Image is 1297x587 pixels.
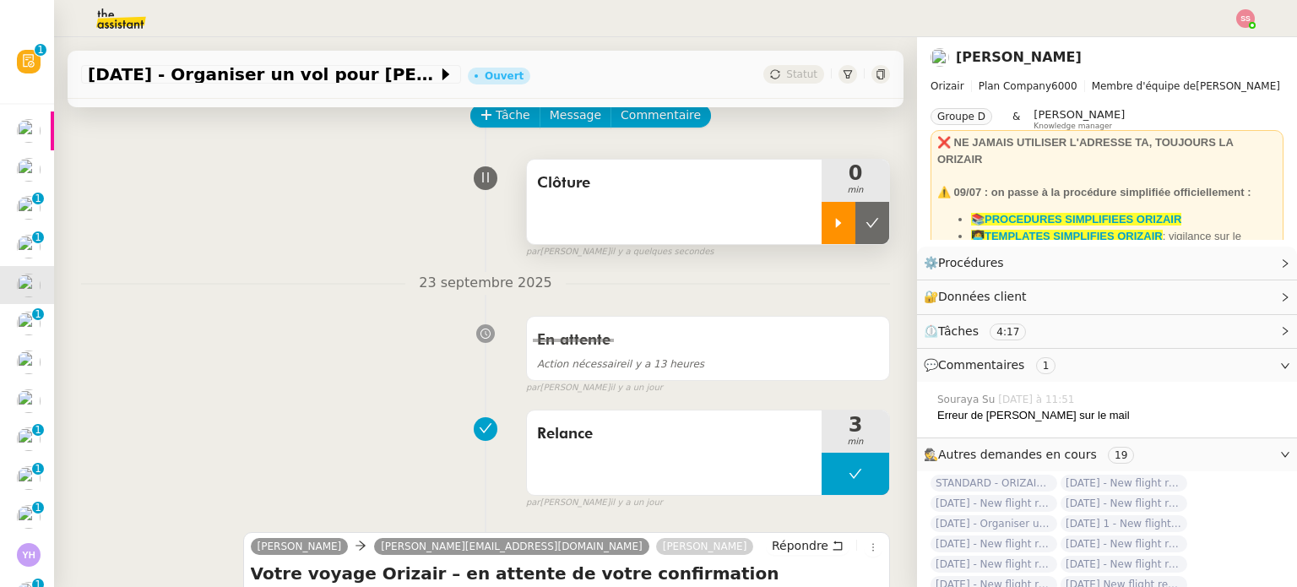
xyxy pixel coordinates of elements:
[17,235,41,258] img: users%2FC9SBsJ0duuaSgpQFj5LgoEX8n0o2%2Favatar%2Fec9d51b8-9413-4189-adfb-7be4d8c96a3c
[937,407,1283,424] div: Erreur de [PERSON_NAME] sur le mail
[822,183,889,198] span: min
[998,392,1077,407] span: [DATE] à 11:51
[971,213,1181,226] a: 📚PROCEDURES SIMPLIFIEES ORIZAIR
[35,193,41,208] p: 1
[35,502,41,517] p: 1
[32,463,44,475] nz-badge-sup: 1
[656,539,754,554] a: [PERSON_NAME]
[931,556,1057,573] span: [DATE] - New flight request - [PERSON_NAME]
[621,106,701,125] span: Commentaire
[931,535,1057,552] span: [DATE] - New flight request - [PERSON_NAME]
[37,44,44,59] p: 1
[1051,80,1077,92] span: 6000
[931,475,1057,492] span: STANDARD - ORIZAIR - septembre 2025
[990,323,1026,340] nz-tag: 4:17
[766,536,849,555] button: Répondre
[526,496,540,510] span: par
[917,349,1297,382] div: 💬Commentaires 1
[526,245,540,259] span: par
[924,448,1141,461] span: 🕵️
[971,230,1163,242] a: 👩‍💻TEMPLATES SIMPLIFIES ORIZAIR
[924,253,1012,273] span: ⚙️
[917,247,1297,280] div: ⚙️Procédures
[485,71,524,81] div: Ouvert
[938,358,1024,372] span: Commentaires
[1061,515,1187,532] span: [DATE] 1 - New flight request - [PERSON_NAME]
[917,438,1297,471] div: 🕵️Autres demandes en cours 19
[1061,535,1187,552] span: [DATE] - New flight request - [GEOGRAPHIC_DATA]
[917,315,1297,348] div: ⏲️Tâches 4:17
[822,163,889,183] span: 0
[35,231,41,247] p: 1
[17,312,41,335] img: users%2FW4OQjB9BRtYK2an7yusO0WsYLsD3%2Favatar%2F28027066-518b-424c-8476-65f2e549ac29
[1092,80,1197,92] span: Membre d'équipe de
[405,272,566,295] span: 23 septembre 2025
[924,324,1040,338] span: ⏲️
[32,502,44,514] nz-badge-sup: 1
[971,228,1277,278] li: : vigilance sur le dashboard utiliser uniquement les templates avec ✈️Orizair pour éviter les con...
[496,106,530,125] span: Tâche
[1061,556,1187,573] span: [DATE] - New flight request - [PERSON_NAME]
[17,543,41,567] img: svg
[251,539,349,554] a: [PERSON_NAME]
[17,427,41,451] img: users%2FC9SBsJ0duuaSgpQFj5LgoEX8n0o2%2Favatar%2Fec9d51b8-9413-4189-adfb-7be4d8c96a3c
[537,171,811,196] span: Clôture
[17,158,41,182] img: users%2FLK22qrMMfbft3m7ot3tU7x4dNw03%2Favatar%2Fdef871fd-89c7-41f9-84a6-65c814c6ac6f
[611,104,711,128] button: Commentaire
[931,515,1057,532] span: [DATE] - Organiser un vol CDG à [GEOGRAPHIC_DATA]
[526,381,540,395] span: par
[537,358,704,370] span: il y a 13 heures
[526,245,714,259] small: [PERSON_NAME]
[938,448,1097,461] span: Autres demandes en cours
[937,186,1251,198] strong: ⚠️ 09/07 : on passe à la procédure simplifiée officiellement :
[1012,108,1020,130] span: &
[17,466,41,490] img: users%2FC9SBsJ0duuaSgpQFj5LgoEX8n0o2%2Favatar%2Fec9d51b8-9413-4189-adfb-7be4d8c96a3c
[611,496,663,510] span: il y a un jour
[931,495,1057,512] span: [DATE] - New flight request - [PERSON_NAME]
[938,324,979,338] span: Tâches
[17,351,41,374] img: users%2FC9SBsJ0duuaSgpQFj5LgoEX8n0o2%2Favatar%2Fec9d51b8-9413-4189-adfb-7be4d8c96a3c
[931,48,949,67] img: users%2FC9SBsJ0duuaSgpQFj5LgoEX8n0o2%2Favatar%2Fec9d51b8-9413-4189-adfb-7be4d8c96a3c
[17,196,41,220] img: users%2FSoHiyPZ6lTh48rkksBJmVXB4Fxh1%2Favatar%2F784cdfc3-6442-45b8-8ed3-42f1cc9271a4
[786,68,817,80] span: Statut
[772,537,828,554] span: Répondre
[611,245,714,259] span: il y a quelques secondes
[17,389,41,413] img: users%2FCk7ZD5ubFNWivK6gJdIkoi2SB5d2%2Favatar%2F3f84dbb7-4157-4842-a987-fca65a8b7a9a
[1236,9,1255,28] img: svg
[924,358,1062,372] span: 💬
[938,290,1027,303] span: Données client
[956,49,1082,65] a: [PERSON_NAME]
[470,104,540,128] button: Tâche
[526,381,663,395] small: [PERSON_NAME]
[17,274,41,297] img: users%2FC9SBsJ0duuaSgpQFj5LgoEX8n0o2%2Favatar%2Fec9d51b8-9413-4189-adfb-7be4d8c96a3c
[979,80,1051,92] span: Plan Company
[32,231,44,243] nz-badge-sup: 1
[1034,122,1112,131] span: Knowledge manager
[35,463,41,478] p: 1
[526,496,663,510] small: [PERSON_NAME]
[537,358,627,370] span: Action nécessaire
[32,308,44,320] nz-badge-sup: 1
[937,136,1233,166] strong: ❌ NE JAMAIS UTILISER L'ADRESSE TA, TOUJOURS LA ORIZAIR
[1034,108,1125,130] app-user-label: Knowledge manager
[1061,495,1187,512] span: [DATE] - New flight request - [PERSON_NAME]
[1034,108,1125,121] span: [PERSON_NAME]
[537,333,611,348] span: En attente
[822,435,889,449] span: min
[374,539,649,554] a: [PERSON_NAME][EMAIL_ADDRESS][DOMAIN_NAME]
[1036,357,1056,374] nz-tag: 1
[931,78,1283,95] span: [PERSON_NAME]
[17,119,41,143] img: users%2FAXgjBsdPtrYuxuZvIJjRexEdqnq2%2Favatar%2F1599931753966.jpeg
[35,308,41,323] p: 1
[931,80,964,92] span: Orizair
[17,505,41,529] img: users%2FC9SBsJ0duuaSgpQFj5LgoEX8n0o2%2Favatar%2Fec9d51b8-9413-4189-adfb-7be4d8c96a3c
[32,424,44,436] nz-badge-sup: 1
[937,392,998,407] span: Souraya Su
[1061,475,1187,492] span: [DATE] - New flight request - [PERSON_NAME]
[32,193,44,204] nz-badge-sup: 1
[1108,447,1134,464] nz-tag: 19
[550,106,601,125] span: Message
[924,287,1034,307] span: 🔐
